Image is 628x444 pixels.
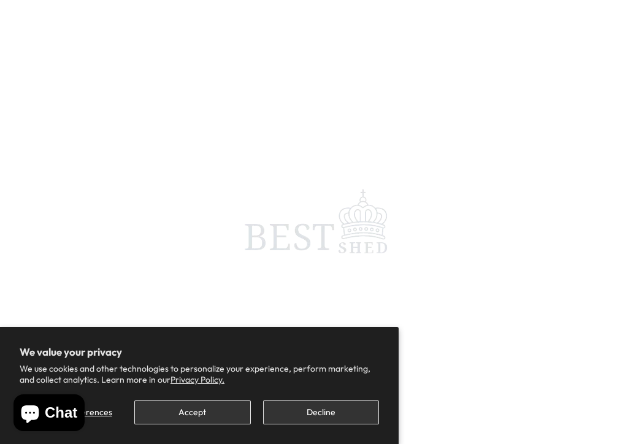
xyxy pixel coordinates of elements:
p: We use cookies and other technologies to personalize your experience, perform marketing, and coll... [20,363,379,385]
inbox-online-store-chat: Shopify online store chat [10,394,88,434]
button: Accept [134,400,250,424]
a: Privacy Policy. [170,374,224,385]
h2: We value your privacy [20,346,379,358]
button: Decline [263,400,379,424]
